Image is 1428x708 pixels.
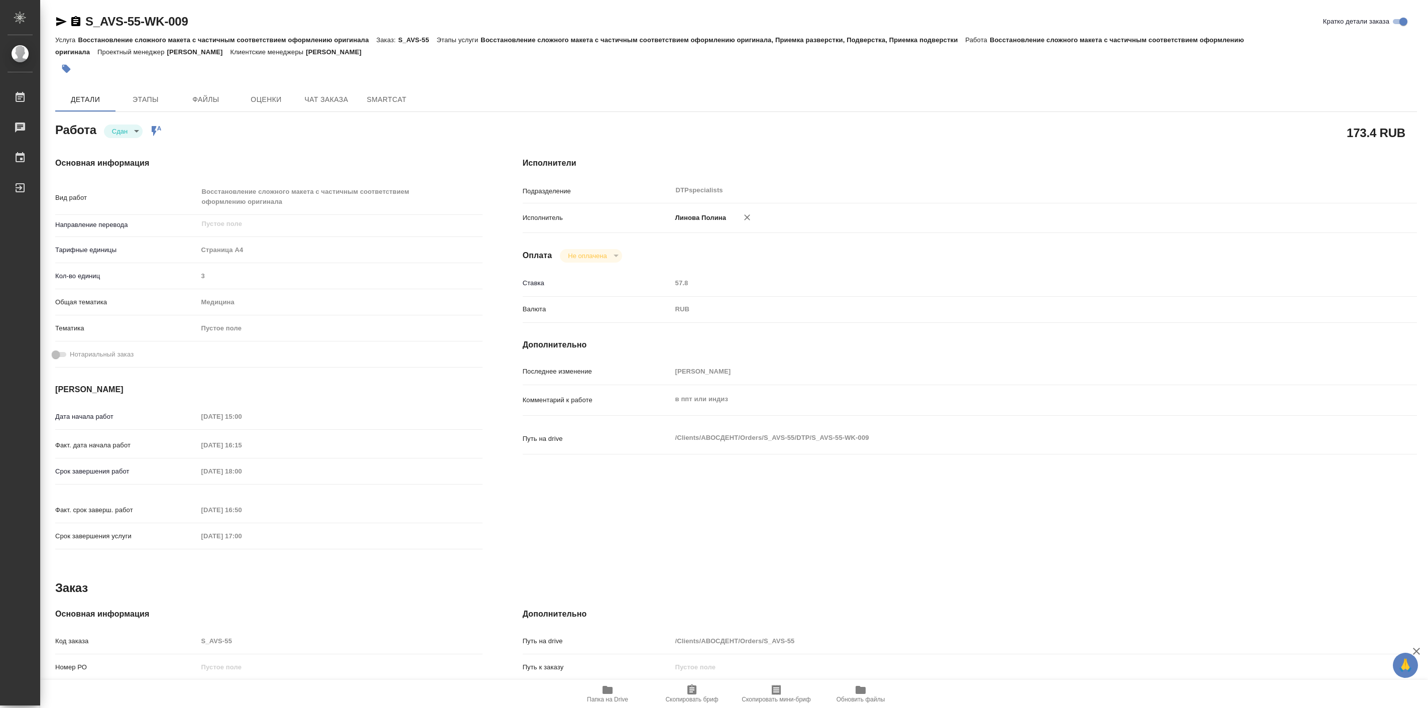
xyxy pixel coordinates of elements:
[55,245,198,255] p: Тарифные единицы
[672,213,727,223] p: Линова Полина
[61,93,109,106] span: Детали
[306,48,369,56] p: [PERSON_NAME]
[198,529,286,543] input: Пустое поле
[437,36,481,44] p: Этапы услуги
[97,48,167,56] p: Проектный менеджер
[523,636,672,646] p: Путь на drive
[55,271,198,281] p: Кол-во единиц
[198,438,286,452] input: Пустое поле
[55,505,198,515] p: Факт. срок заверш. работ
[55,220,198,230] p: Направление перевода
[198,660,483,674] input: Пустое поле
[302,93,350,106] span: Чат заказа
[523,395,672,405] p: Комментарий к работе
[672,660,1343,674] input: Пустое поле
[1397,655,1414,676] span: 🙏
[650,680,734,708] button: Скопировать бриф
[55,580,88,596] h2: Заказ
[672,391,1343,408] textarea: в ппт или индиз
[55,16,67,28] button: Скопировать ссылку для ЯМессенджера
[1323,17,1389,27] span: Кратко детали заказа
[55,384,483,396] h4: [PERSON_NAME]
[198,503,286,517] input: Пустое поле
[230,48,306,56] p: Клиентские менеджеры
[201,218,459,230] input: Пустое поле
[734,680,818,708] button: Скопировать мини-бриф
[198,294,483,311] div: Медицина
[523,434,672,444] p: Путь на drive
[672,634,1343,648] input: Пустое поле
[198,269,483,283] input: Пустое поле
[78,36,376,44] p: Восстановление сложного макета с частичным соответствием оформлению оригинала
[672,429,1343,446] textarea: /Clients/АВОСДЕНТ/Orders/S_AVS-55/DTP/S_AVS-55-WK-009
[398,36,437,44] p: S_AVS-55
[55,36,78,44] p: Услуга
[182,93,230,106] span: Файлы
[736,206,758,228] button: Удалить исполнителя
[523,278,672,288] p: Ставка
[837,696,885,703] span: Обновить файлы
[587,696,628,703] span: Папка на Drive
[523,608,1417,620] h4: Дополнительно
[198,320,483,337] div: Пустое поле
[565,252,610,260] button: Не оплачена
[109,127,131,136] button: Сдан
[363,93,411,106] span: SmartCat
[70,349,134,360] span: Нотариальный заказ
[55,466,198,477] p: Срок завершения работ
[198,242,483,259] div: Страница А4
[55,636,198,646] p: Код заказа
[523,250,552,262] h4: Оплата
[122,93,170,106] span: Этапы
[1393,653,1418,678] button: 🙏
[377,36,398,44] p: Заказ:
[1347,124,1405,141] h2: 173.4 RUB
[672,364,1343,379] input: Пустое поле
[55,297,198,307] p: Общая тематика
[55,531,198,541] p: Срок завершения услуги
[55,157,483,169] h4: Основная информация
[672,276,1343,290] input: Пустое поле
[523,157,1417,169] h4: Исполнители
[55,193,198,203] p: Вид работ
[481,36,965,44] p: Восстановление сложного макета с частичным соответствием оформлению оригинала, Приемка разверстки...
[242,93,290,106] span: Оценки
[85,15,188,28] a: S_AVS-55-WK-009
[966,36,990,44] p: Работа
[104,125,143,138] div: Сдан
[55,608,483,620] h4: Основная информация
[55,120,96,138] h2: Работа
[523,213,672,223] p: Исполнитель
[672,301,1343,318] div: RUB
[70,16,82,28] button: Скопировать ссылку
[565,680,650,708] button: Папка на Drive
[55,58,77,80] button: Добавить тэг
[742,696,810,703] span: Скопировать мини-бриф
[55,662,198,672] p: Номер РО
[198,634,483,648] input: Пустое поле
[523,367,672,377] p: Последнее изменение
[523,304,672,314] p: Валюта
[523,662,672,672] p: Путь к заказу
[55,323,198,333] p: Тематика
[198,464,286,479] input: Пустое поле
[560,249,622,263] div: Сдан
[818,680,903,708] button: Обновить файлы
[55,440,198,450] p: Факт. дата начала работ
[665,696,718,703] span: Скопировать бриф
[201,323,470,333] div: Пустое поле
[55,412,198,422] p: Дата начала работ
[523,186,672,196] p: Подразделение
[198,409,286,424] input: Пустое поле
[523,339,1417,351] h4: Дополнительно
[167,48,230,56] p: [PERSON_NAME]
